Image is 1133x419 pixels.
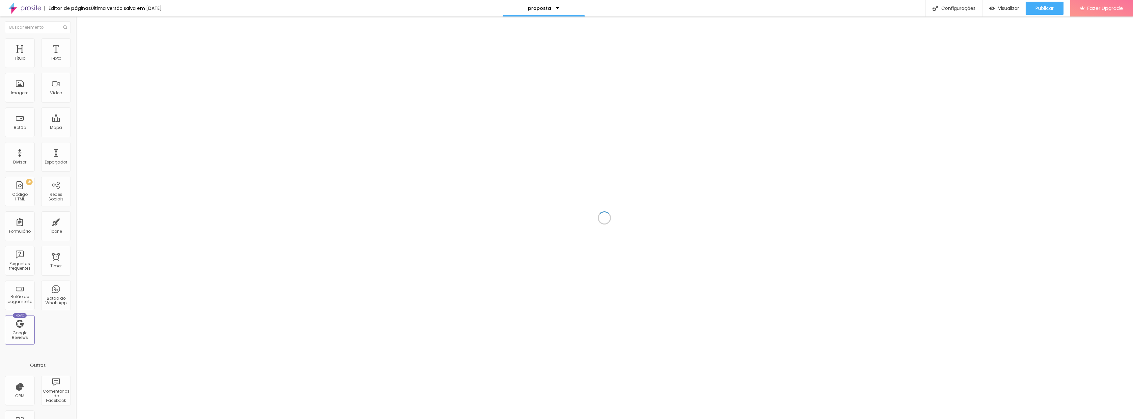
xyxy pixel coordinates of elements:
p: proposta [528,6,551,11]
div: Timer [50,264,62,268]
span: Publicar [1036,6,1054,11]
img: Icone [63,25,67,29]
div: Perguntas frequentes [7,261,33,271]
img: view-1.svg [989,6,995,11]
div: Comentários do Facebook [43,389,69,403]
div: Divisor [13,160,26,165]
div: Botão [14,125,26,130]
div: Google Reviews [7,331,33,340]
div: Vídeo [50,91,62,95]
span: Visualizar [998,6,1019,11]
img: Icone [932,6,938,11]
div: Redes Sociais [43,192,69,202]
div: Código HTML [7,192,33,202]
div: Botão do WhatsApp [43,296,69,306]
div: CRM [15,394,24,398]
button: Publicar [1026,2,1064,15]
div: Novo [13,313,27,318]
div: Espaçador [45,160,67,165]
div: Ícone [50,229,62,234]
span: Fazer Upgrade [1087,5,1123,11]
input: Buscar elemento [5,21,71,33]
div: Imagem [11,91,29,95]
button: Visualizar [982,2,1026,15]
div: Título [14,56,25,61]
div: Mapa [50,125,62,130]
div: Formulário [9,229,31,234]
div: Texto [51,56,61,61]
div: Botão de pagamento [7,294,33,304]
div: Editor de páginas [44,6,91,11]
div: Última versão salva em [DATE] [91,6,162,11]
